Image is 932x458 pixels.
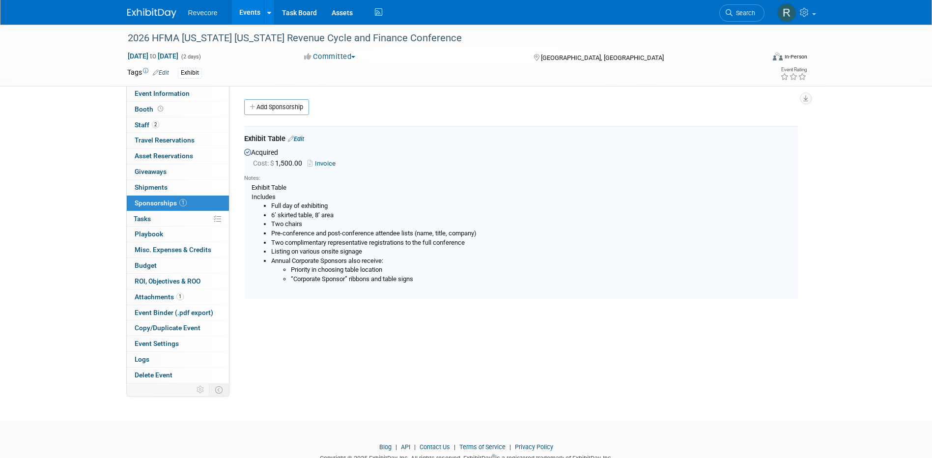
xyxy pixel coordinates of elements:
[127,352,229,367] a: Logs
[308,160,339,167] a: Invoice
[459,443,506,451] a: Terms of Service
[192,383,209,396] td: Personalize Event Tab Strip
[188,9,218,17] span: Revecore
[135,246,211,254] span: Misc. Expenses & Credits
[784,53,807,60] div: In-Person
[135,277,200,285] span: ROI, Objectives & ROO
[153,69,169,76] a: Edit
[127,117,229,133] a: Staff2
[401,443,410,451] a: API
[135,199,187,207] span: Sponsorships
[127,368,229,383] a: Delete Event
[271,211,798,220] li: 6’ skirted table, 8’ area
[379,443,392,451] a: Blog
[135,121,159,129] span: Staff
[135,293,184,301] span: Attachments
[176,293,184,300] span: 1
[127,196,229,211] a: Sponsorships1
[733,9,755,17] span: Search
[135,355,149,363] span: Logs
[271,201,798,211] li: Full day of exhibiting
[127,289,229,305] a: Attachments1
[127,227,229,242] a: Playbook
[127,336,229,351] a: Event Settings
[209,383,229,396] td: Toggle Event Tabs
[515,443,553,451] a: Privacy Policy
[180,54,201,60] span: (2 days)
[127,164,229,179] a: Giveaways
[127,102,229,117] a: Booth
[541,54,664,61] span: [GEOGRAPHIC_DATA], [GEOGRAPHIC_DATA]
[135,324,200,332] span: Copy/Duplicate Event
[135,371,172,379] span: Delete Event
[178,68,202,78] div: Exhibit
[135,152,193,160] span: Asset Reservations
[135,89,190,97] span: Event Information
[127,86,229,101] a: Event Information
[127,258,229,273] a: Budget
[127,274,229,289] a: ROI, Objectives & ROO
[135,105,165,113] span: Booth
[244,134,798,146] div: Exhibit Table
[244,146,798,292] div: Acquired
[271,247,798,257] li: Listing on various onsite signage
[301,52,359,62] button: Committed
[719,4,764,22] a: Search
[135,261,157,269] span: Budget
[127,211,229,227] a: Tasks
[706,51,808,66] div: Event Format
[244,174,798,182] div: Notes:
[777,3,796,22] img: Rachael Sires
[135,136,195,144] span: Travel Reservations
[127,8,176,18] img: ExhibitDay
[291,275,798,284] li: “Corporate Sponsor” ribbons and table signs
[127,148,229,164] a: Asset Reservations
[135,340,179,347] span: Event Settings
[127,180,229,195] a: Shipments
[244,182,798,284] div: Exhibit Table Includes
[393,443,399,451] span: |
[452,443,458,451] span: |
[253,159,275,167] span: Cost: $
[127,67,169,79] td: Tags
[244,99,309,115] a: Add Sponsorship
[135,183,168,191] span: Shipments
[152,121,159,128] span: 2
[135,230,163,238] span: Playbook
[127,133,229,148] a: Travel Reservations
[124,29,750,47] div: 2026 HFMA [US_STATE] [US_STATE] Revenue Cycle and Finance Conference
[127,320,229,336] a: Copy/Duplicate Event
[271,257,798,284] li: Annual Corporate Sponsors also receive:
[291,265,798,275] li: Priority in choosing table location
[412,443,418,451] span: |
[134,215,151,223] span: Tasks
[179,199,187,206] span: 1
[148,52,158,60] span: to
[271,220,798,229] li: Two chairs
[127,305,229,320] a: Event Binder (.pdf export)
[127,52,179,60] span: [DATE] [DATE]
[271,229,798,238] li: Pre-conference and post-conference attendee lists (name, title, company)
[780,67,807,72] div: Event Rating
[420,443,450,451] a: Contact Us
[127,242,229,258] a: Misc. Expenses & Credits
[288,135,304,143] a: Edit
[135,309,213,316] span: Event Binder (.pdf export)
[507,443,513,451] span: |
[253,159,306,167] span: 1,500.00
[773,53,783,60] img: Format-Inperson.png
[156,105,165,113] span: Booth not reserved yet
[135,168,167,175] span: Giveaways
[271,238,798,248] li: Two complimentary representative registrations to the full conference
